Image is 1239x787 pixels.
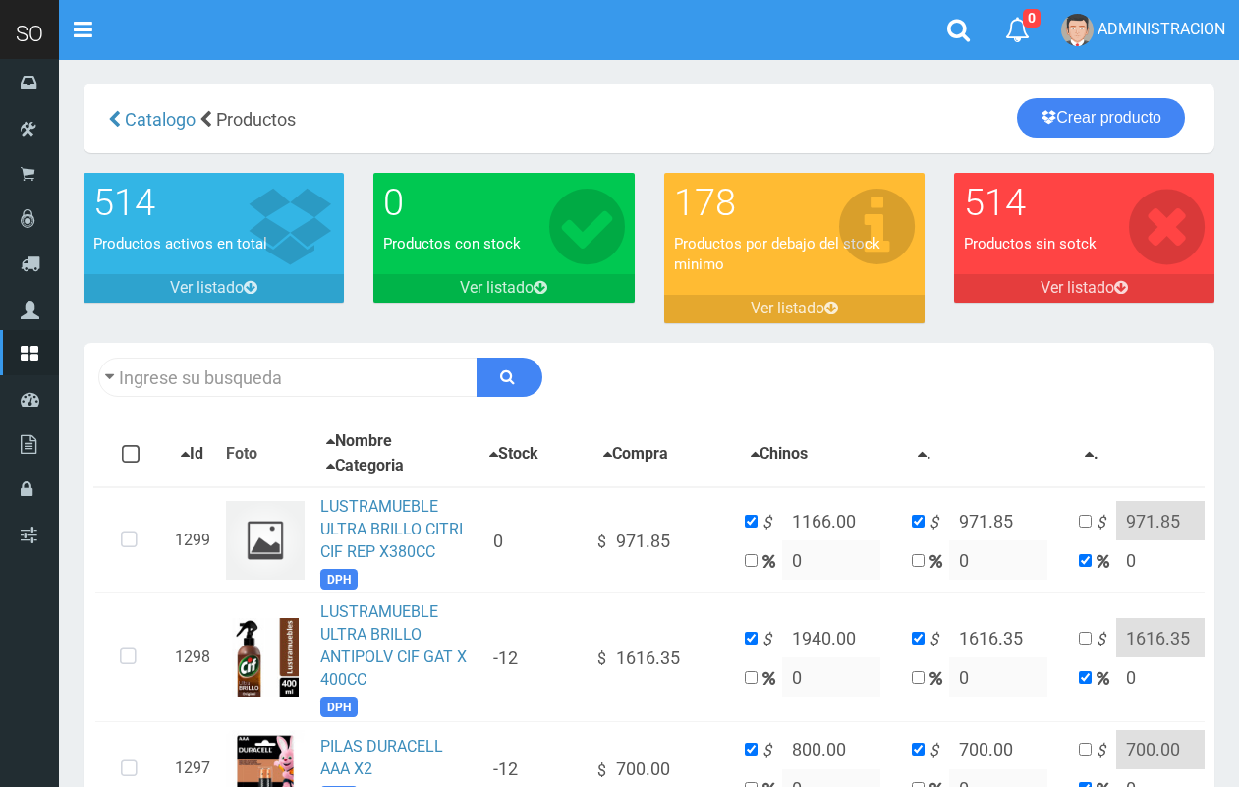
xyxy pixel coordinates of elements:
i: $ [762,629,782,651]
i: $ [1097,512,1116,534]
a: Ver listado [84,274,344,303]
img: User Image [1061,14,1094,46]
i: $ [1097,740,1116,762]
font: 0 [383,181,404,224]
a: Ver listado [664,295,925,323]
td: $ [590,593,737,721]
a: Ver listado [373,274,634,303]
span: ADMINISTRACION [1098,20,1225,38]
span: DPH [320,697,358,717]
img: ... [226,501,305,580]
span: Catalogo [125,109,196,130]
font: 514 [964,181,1026,224]
a: LUSTRAMUEBLE ULTRA BRILLO ANTIPOLV CIF GAT X 400CC [320,602,467,689]
font: 178 [674,181,736,224]
button: Compra [597,442,674,467]
font: Ver listado [1041,278,1114,297]
font: Productos sin sotck [964,235,1097,253]
td: 1299 [167,487,218,593]
a: Ver listado [954,274,1214,303]
i: $ [1097,629,1116,651]
button: Chinos [745,442,814,467]
button: Nombre [320,429,398,454]
font: Ver listado [460,278,534,297]
a: LUSTRAMUEBLE ULTRA BRILLO CITRI CIF REP X380CC [320,497,463,561]
button: Categoria [320,454,410,478]
span: DPH [320,569,358,590]
td: $ [590,487,737,593]
span: 0 [1023,9,1041,28]
font: Productos activos en total [93,235,267,253]
input: Ingrese su busqueda [98,358,478,397]
font: 514 [93,181,155,224]
a: Catalogo [121,109,196,130]
img: ... [232,618,298,697]
i: $ [929,629,949,651]
font: Productos por debajo del stock minimo [674,235,880,273]
font: Ver listado [751,299,824,317]
a: Crear producto [1017,98,1185,138]
i: $ [762,512,782,534]
i: $ [762,740,782,762]
span: Productos [216,109,296,130]
button: Stock [483,442,544,467]
td: 1298 [167,593,218,721]
i: $ [929,740,949,762]
th: Foto [218,422,312,487]
button: . [1079,442,1104,467]
i: $ [929,512,949,534]
a: PILAS DURACELL AAA X2 [320,737,443,778]
font: Productos con stock [383,235,521,253]
font: Ver listado [170,278,244,297]
button: Id [175,442,209,467]
button: . [912,442,937,467]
